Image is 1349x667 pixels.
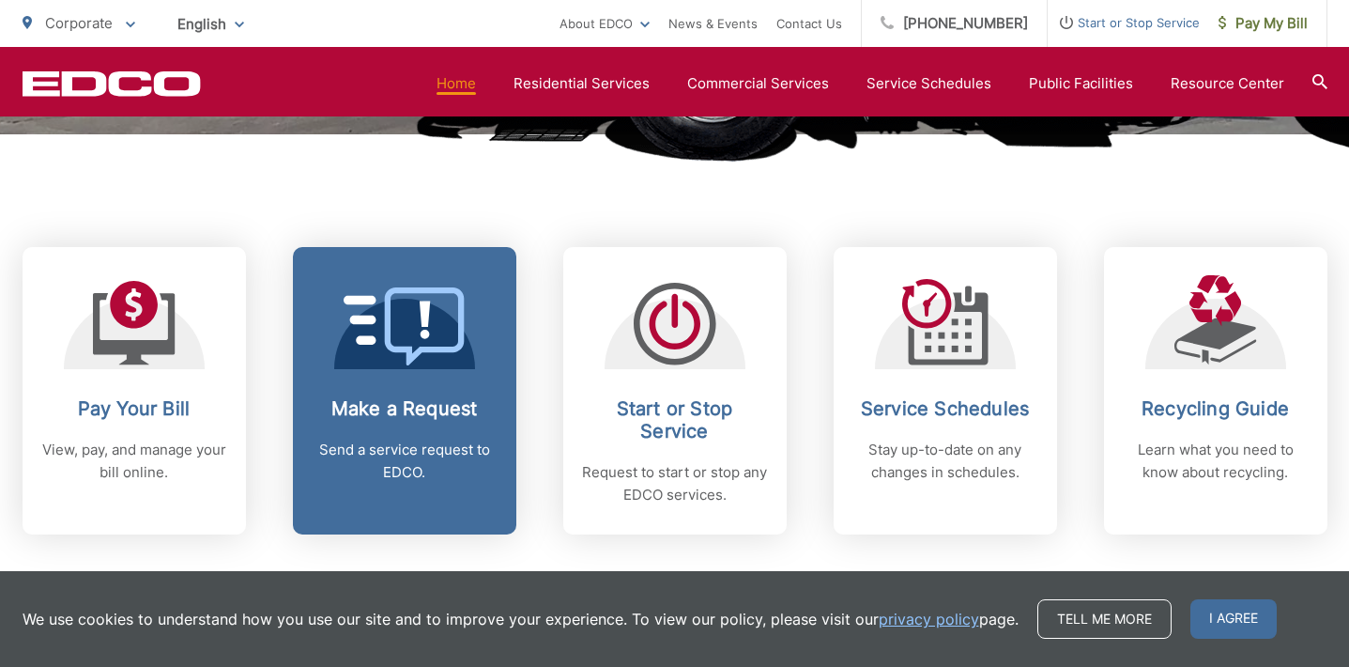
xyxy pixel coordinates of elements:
a: Make a Request Send a service request to EDCO. [293,247,516,535]
a: About EDCO [560,12,650,35]
h2: Recycling Guide [1123,397,1309,420]
p: Learn what you need to know about recycling. [1123,439,1309,484]
h2: Service Schedules [852,397,1038,420]
h2: Make a Request [312,397,498,420]
p: We use cookies to understand how you use our site and to improve your experience. To view our pol... [23,608,1019,630]
a: EDCD logo. Return to the homepage. [23,70,201,97]
span: Corporate [45,14,113,32]
a: Service Schedules Stay up-to-date on any changes in schedules. [834,247,1057,535]
a: Public Facilities [1029,72,1133,95]
h2: Start or Stop Service [582,397,768,442]
h2: Pay Your Bill [41,397,227,420]
a: Contact Us [776,12,842,35]
span: English [163,8,258,40]
a: News & Events [668,12,758,35]
a: Residential Services [514,72,650,95]
a: Resource Center [1171,72,1284,95]
span: I agree [1190,599,1277,639]
a: Recycling Guide Learn what you need to know about recycling. [1104,247,1327,535]
a: Commercial Services [687,72,829,95]
span: Pay My Bill [1219,12,1308,35]
p: Send a service request to EDCO. [312,439,498,484]
a: Service Schedules [866,72,991,95]
a: Home [437,72,476,95]
a: privacy policy [879,608,979,630]
p: View, pay, and manage your bill online. [41,439,227,484]
a: Pay Your Bill View, pay, and manage your bill online. [23,247,246,535]
p: Request to start or stop any EDCO services. [582,461,768,506]
p: Stay up-to-date on any changes in schedules. [852,439,1038,484]
a: Tell me more [1037,599,1172,639]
